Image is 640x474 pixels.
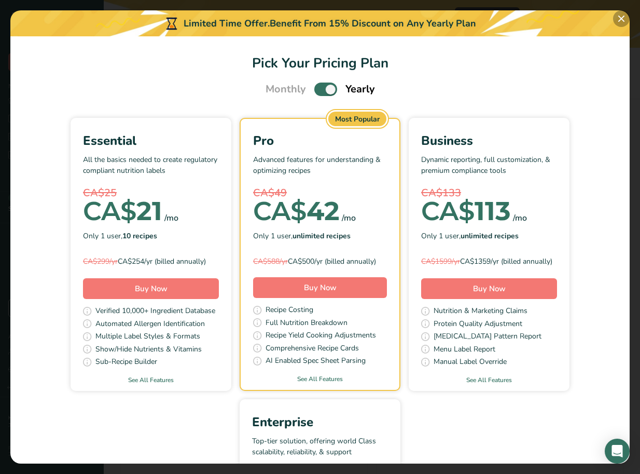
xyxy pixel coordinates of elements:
span: Manual Label Override [434,356,507,369]
span: Verified 10,000+ Ingredient Database [95,305,215,318]
span: Automated Allergen Identification [95,318,205,331]
span: Monthly [266,82,306,97]
span: CA$ [83,195,136,227]
button: Buy Now [421,278,557,299]
div: Business [421,131,557,150]
div: 42 [253,201,340,222]
span: Full Nutrition Breakdown [266,317,347,330]
span: Protein Quality Adjustment [434,318,522,331]
div: 113 [421,201,511,222]
span: Only 1 user, [253,231,351,241]
div: Open Intercom Messenger [605,439,630,464]
span: AI Enabled Spec Sheet Parsing [266,355,366,368]
div: Most Popular [328,112,386,126]
b: 10 recipes [122,231,157,241]
span: Comprehensive Recipe Cards [266,343,359,356]
div: /mo [513,212,527,224]
p: Top-tier solution, offering world Class scalability, reliability, & support [252,436,388,467]
span: CA$ [421,195,475,227]
div: 21 [83,201,162,222]
div: CA$133 [421,185,557,201]
div: /mo [342,212,356,224]
div: Pro [253,131,387,150]
p: Dynamic reporting, full customization, & premium compliance tools [421,154,557,185]
span: Buy Now [473,283,506,294]
span: Show/Hide Nutrients & Vitamins [95,344,202,357]
p: Advanced features for understanding & optimizing recipes [253,154,387,185]
div: Benefit From 15% Discount on Any Yearly Plan [270,17,476,31]
span: Only 1 user, [421,231,519,241]
button: Buy Now [253,277,387,298]
div: CA$254/yr (billed annually) [83,256,219,267]
span: Recipe Yield Cooking Adjustments [266,330,376,343]
b: unlimited recipes [461,231,519,241]
span: Nutrition & Marketing Claims [434,305,527,318]
div: CA$1359/yr (billed annually) [421,256,557,267]
div: CA$25 [83,185,219,201]
a: See All Features [241,374,399,384]
div: Essential [83,131,219,150]
span: Yearly [345,82,375,97]
div: /mo [164,212,178,224]
h1: Pick Your Pricing Plan [23,53,617,73]
p: All the basics needed to create regulatory compliant nutrition labels [83,154,219,185]
span: [MEDICAL_DATA] Pattern Report [434,331,541,344]
button: Buy Now [83,278,219,299]
div: Limited Time Offer. [10,10,630,36]
span: CA$299/yr [83,256,118,266]
span: CA$ [253,195,307,227]
div: CA$500/yr (billed annually) [253,256,387,267]
span: CA$588/yr [253,256,288,266]
div: Enterprise [252,413,388,431]
span: Only 1 user, [83,231,157,241]
span: Sub-Recipe Builder [95,356,157,369]
span: CA$1599/yr [421,256,460,266]
span: Multiple Label Styles & Formats [95,331,200,344]
a: See All Features [71,375,231,385]
a: See All Features [409,375,569,385]
span: Buy Now [304,282,337,293]
span: Buy Now [135,283,168,294]
span: Menu Label Report [434,344,495,357]
span: Recipe Costing [266,304,313,317]
b: unlimited recipes [293,231,351,241]
div: CA$49 [253,185,387,201]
